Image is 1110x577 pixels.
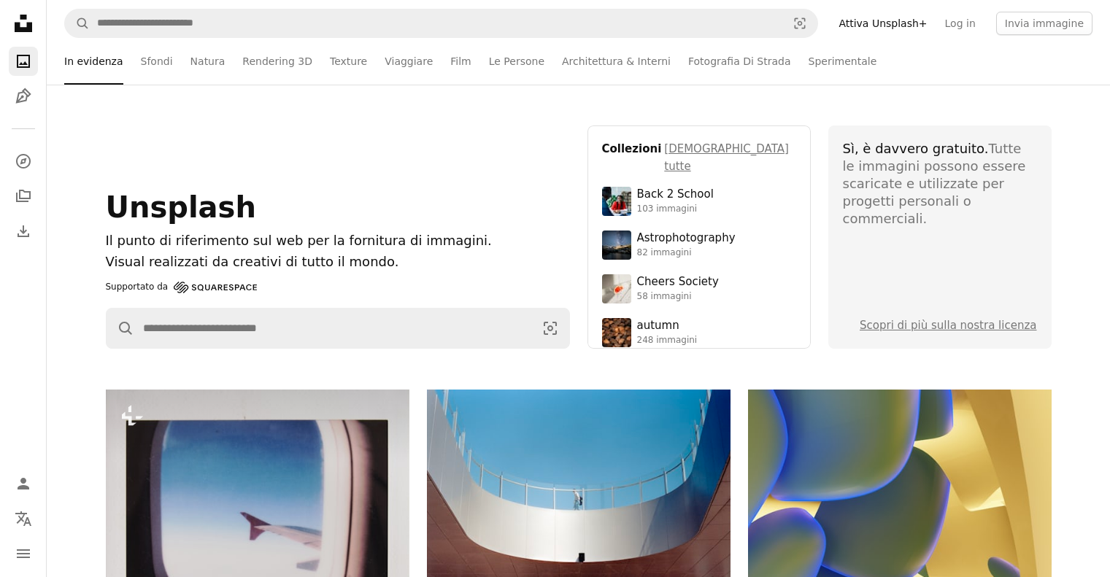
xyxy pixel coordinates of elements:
[637,275,719,290] div: Cheers Society
[664,140,795,175] a: [DEMOGRAPHIC_DATA] tutte
[562,38,671,85] a: Architettura & Interni
[242,38,312,85] a: Rendering 3D
[9,47,38,76] a: Foto
[843,140,1037,228] div: Tutte le immagini possono essere scaricate e utilizzate per progetti personali o commerciali.
[996,12,1092,35] button: Invia immagine
[385,38,433,85] a: Viaggiare
[843,141,989,156] span: Sì, è davvero gratuito.
[9,469,38,498] a: Accedi / Registrati
[637,231,736,246] div: Astrophotography
[637,335,698,346] div: 248 immagini
[602,140,662,175] h4: Collezioni
[809,38,877,85] a: Sperimentale
[602,231,631,260] img: photo-1538592487700-be96de73306f
[427,484,731,497] a: Architettura moderna con una persona su un balcone
[106,308,570,349] form: Trova visual in tutto il sito
[531,309,569,348] button: Ricerca visiva
[489,38,544,85] a: Le Persone
[830,12,936,35] a: Attiva Unsplash+
[9,217,38,246] a: Cronologia download
[106,190,256,224] span: Unsplash
[64,9,818,38] form: Trova visual in tutto il sito
[748,484,1052,497] a: Forme organiche astratte con sfumature blu e gialle
[9,182,38,211] a: Collezioni
[106,279,258,296] a: Supportato da
[106,252,570,273] p: Visual realizzati da creativi di tutto il mondo.
[141,38,173,85] a: Sfondi
[450,38,471,85] a: Film
[637,187,714,202] div: Back 2 School
[637,204,714,215] div: 103 immagini
[637,247,736,259] div: 82 immagini
[602,318,796,347] a: autumn248 immagini
[602,187,631,216] img: premium_photo-1683135218355-6d72011bf303
[688,38,791,85] a: Fotografia Di Strada
[107,309,134,348] button: Cerca su Unsplash
[9,504,38,533] button: Lingua
[9,82,38,111] a: Illustrazioni
[637,319,698,333] div: autumn
[9,539,38,568] button: Menu
[936,12,984,35] a: Log in
[330,38,367,85] a: Texture
[106,231,570,252] h1: Il punto di riferimento sul web per la fornitura di immagini.
[602,274,796,303] a: Cheers Society58 immagini
[65,9,90,37] button: Cerca su Unsplash
[9,147,38,176] a: Esplora
[602,318,631,347] img: photo-1637983927634-619de4ccecac
[782,9,817,37] button: Ricerca visiva
[602,274,631,303] img: photo-1610218588353-03e3130b0e2d
[860,319,1037,332] a: Scopri di più sulla nostra licenza
[190,38,226,85] a: Natura
[637,291,719,303] div: 58 immagini
[602,231,796,260] a: Astrophotography82 immagini
[106,561,409,574] a: Vista dal finestrino di un aereo, guardando l'ala.
[602,187,796,216] a: Back 2 School103 immagini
